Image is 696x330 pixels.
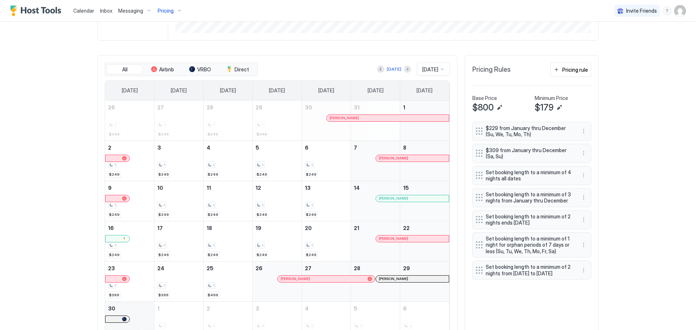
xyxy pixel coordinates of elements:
span: 9 [108,185,112,191]
span: $499 [208,293,218,297]
div: [DATE] [387,66,401,72]
span: 3 [256,305,259,312]
span: [DATE] [318,87,334,94]
div: Pricing rule [562,66,588,74]
button: More options [579,171,588,180]
span: 25 [207,265,214,271]
a: November 26, 2025 [253,262,302,275]
a: December 1, 2025 [154,302,203,315]
a: Friday [360,81,391,100]
span: 12 [256,185,261,191]
span: [DATE] [422,66,438,73]
a: December 6, 2025 [400,302,449,315]
span: 1 [213,203,215,208]
span: 1 [311,243,313,248]
td: October 31, 2025 [351,101,400,141]
a: November 23, 2025 [105,262,154,275]
td: November 17, 2025 [154,221,204,261]
button: VRBO [182,64,218,75]
span: 16 [108,225,114,231]
td: November 24, 2025 [154,261,204,301]
button: More options [579,266,588,275]
td: November 13, 2025 [302,181,351,221]
div: menu [579,193,588,202]
span: 1 [262,203,264,208]
span: 26 [256,265,262,271]
span: 17 [157,225,163,231]
button: More options [579,241,588,249]
span: [PERSON_NAME] [379,196,408,201]
a: November 8, 2025 [400,141,449,154]
div: $309 from January thru December (Sa, Su) menu [472,144,591,163]
a: October 29, 2025 [253,101,302,114]
span: Calendar [73,8,94,14]
a: December 2, 2025 [204,302,253,315]
span: $249 [109,212,120,217]
span: $249 [257,252,267,257]
span: 30 [305,104,312,110]
span: [DATE] [417,87,432,94]
a: November 6, 2025 [302,141,351,154]
button: More options [579,149,588,158]
span: Minimum Price [535,95,568,101]
div: [PERSON_NAME] [379,196,446,201]
span: Base Price [472,95,497,101]
button: All [107,64,143,75]
span: 1 [403,104,405,110]
a: November 12, 2025 [253,181,302,195]
td: November 16, 2025 [105,221,154,261]
div: [PERSON_NAME] [379,156,446,160]
span: 2 [207,305,210,312]
span: $249 [306,172,316,177]
td: November 6, 2025 [302,141,351,181]
span: 15 [403,185,409,191]
span: Pricing [158,8,174,14]
span: 1 [213,243,215,248]
span: 10 [157,185,163,191]
td: November 10, 2025 [154,181,204,221]
span: $249 [208,172,218,177]
span: 20 [305,225,312,231]
a: November 18, 2025 [204,221,253,235]
a: Sunday [115,81,145,100]
span: 4 [207,145,210,151]
span: [PERSON_NAME] [379,156,408,160]
span: 1 [157,305,159,312]
button: More options [579,215,588,224]
a: November 13, 2025 [302,181,351,195]
span: Messaging [118,8,143,14]
div: [PERSON_NAME] [281,276,372,281]
span: $399 [109,293,119,297]
td: October 29, 2025 [253,101,302,141]
span: Set booking length to a minimum of 4 nights all dates [486,169,572,182]
div: tab-group [105,63,258,76]
span: 30 [108,305,115,312]
span: 11 [207,185,211,191]
a: Calendar [73,7,94,14]
span: 19 [256,225,261,231]
span: 1 [163,203,165,208]
td: November 26, 2025 [253,261,302,301]
span: $249 [257,212,267,217]
button: Next month [404,66,411,73]
span: Inbox [100,8,112,14]
a: November 30, 2025 [105,302,154,315]
span: [PERSON_NAME] [379,276,408,281]
span: 1 [114,283,116,288]
span: [PERSON_NAME] [330,116,359,120]
a: November 15, 2025 [400,181,449,195]
span: 3 [157,145,161,151]
a: November 17, 2025 [154,221,203,235]
span: 6 [403,305,407,312]
td: November 19, 2025 [253,221,302,261]
a: November 10, 2025 [154,181,203,195]
span: 31 [354,104,360,110]
span: [PERSON_NAME] [379,236,408,241]
div: $229 from January thru December (Su, We, Tu, Mo, Th) menu [472,122,591,141]
td: November 23, 2025 [105,261,154,301]
span: Invite Friends [626,8,657,14]
a: November 1, 2025 [400,101,449,114]
td: November 2, 2025 [105,141,154,181]
div: Host Tools Logo [10,5,65,16]
span: $249 [109,172,120,177]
